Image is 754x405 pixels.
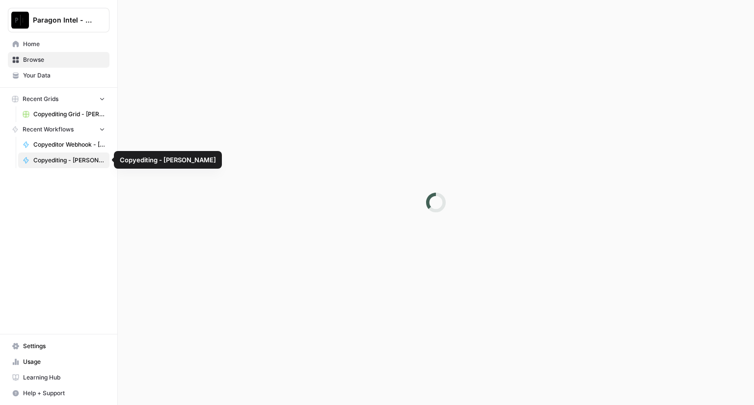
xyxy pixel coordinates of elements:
a: Copyediting - [PERSON_NAME] [18,152,109,168]
span: Settings [23,342,105,351]
span: Your Data [23,71,105,80]
a: Home [8,36,109,52]
a: Settings [8,338,109,354]
span: Help + Support [23,389,105,398]
span: Learning Hub [23,373,105,382]
span: Home [23,40,105,49]
span: Paragon Intel - Copyediting [33,15,92,25]
span: Usage [23,357,105,366]
button: Recent Grids [8,92,109,106]
button: Help + Support [8,385,109,401]
a: Your Data [8,68,109,83]
img: Paragon Intel - Copyediting Logo [11,11,29,29]
span: Copyediting - [PERSON_NAME] [33,156,105,165]
a: Browse [8,52,109,68]
span: Recent Workflows [23,125,74,134]
span: Copyediting Grid - [PERSON_NAME] [33,110,105,119]
button: Workspace: Paragon Intel - Copyediting [8,8,109,32]
span: Browse [23,55,105,64]
a: Copyediting Grid - [PERSON_NAME] [18,106,109,122]
a: Learning Hub [8,370,109,385]
button: Recent Workflows [8,122,109,137]
a: Usage [8,354,109,370]
a: Copyeditor Webhook - [PERSON_NAME] [18,137,109,152]
span: Copyeditor Webhook - [PERSON_NAME] [33,140,105,149]
span: Recent Grids [23,95,58,103]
